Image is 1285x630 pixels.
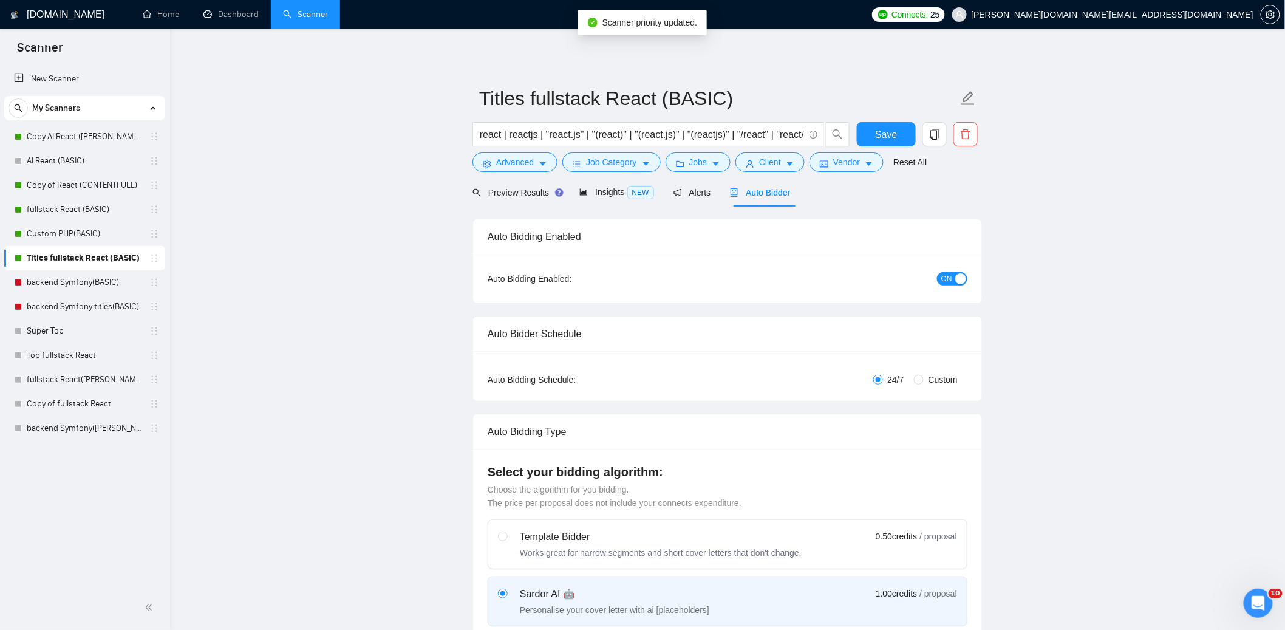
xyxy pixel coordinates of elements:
span: robot [730,188,738,197]
span: idcard [820,159,828,168]
span: Connects: [891,8,928,21]
span: user [955,10,964,19]
span: Custom [924,373,963,386]
button: userClientcaret-down [735,152,805,172]
div: Personalise your cover letter with ai [placeholders] [520,604,709,616]
span: / proposal [920,587,957,600]
span: Preview Results [472,188,560,197]
button: search [9,98,28,118]
span: holder [149,253,159,263]
button: idcardVendorcaret-down [810,152,884,172]
button: copy [922,122,947,146]
span: holder [149,302,159,312]
span: caret-down [712,159,720,168]
span: Alerts [673,188,711,197]
span: 0.50 credits [876,530,917,543]
a: Top fullstack React [27,343,142,368]
div: Auto Bidding Enabled [488,219,967,254]
a: New Scanner [14,67,155,91]
span: 25 [931,8,940,21]
span: holder [149,180,159,190]
a: fullstack React (BASIC) [27,197,142,222]
span: holder [149,326,159,336]
img: logo [10,5,19,25]
a: homeHome [143,9,179,19]
a: Titles fullstack React (BASIC) [27,246,142,270]
span: area-chart [579,188,588,196]
li: New Scanner [4,67,165,91]
span: holder [149,278,159,287]
span: delete [954,129,977,140]
div: Auto Bidding Type [488,414,967,449]
a: backend Symfony([PERSON_NAME]) [27,416,142,440]
button: delete [953,122,978,146]
span: double-left [145,601,157,614]
span: search [826,129,849,140]
span: ON [941,272,952,286]
a: fullstack React([PERSON_NAME]) [27,368,142,392]
span: Choose the algorithm for you bidding. The price per proposal does not include your connects expen... [488,485,741,508]
span: caret-down [865,159,873,168]
span: info-circle [810,131,817,139]
span: setting [1261,10,1280,19]
div: Sardor AI 🤖 [520,587,709,601]
span: My Scanners [32,96,80,120]
a: Copy of React (CONTENTFULL) [27,173,142,197]
span: holder [149,205,159,214]
span: setting [483,159,491,168]
span: holder [149,423,159,433]
span: Job Category [586,156,636,169]
a: Reset All [893,156,927,169]
span: edit [960,91,976,106]
span: 10 [1269,589,1283,598]
span: bars [573,159,581,168]
span: holder [149,156,159,166]
span: Client [759,156,781,169]
a: Custom PHP(BASIC) [27,222,142,246]
span: 24/7 [883,373,909,386]
h4: Select your bidding algorithm: [488,464,967,481]
input: Scanner name... [479,83,958,114]
button: folderJobscaret-down [666,152,731,172]
span: Scanner [7,39,72,64]
span: holder [149,399,159,409]
span: holder [149,229,159,239]
span: NEW [627,186,654,199]
button: Save [857,122,916,146]
span: caret-down [642,159,650,168]
span: Vendor [833,156,860,169]
div: Tooltip anchor [554,187,565,198]
input: Search Freelance Jobs... [480,127,804,142]
span: check-circle [588,18,598,27]
a: Copy of fullstack React [27,392,142,416]
a: dashboardDashboard [203,9,259,19]
span: copy [923,129,946,140]
span: caret-down [786,159,794,168]
span: Scanner priority updated. [602,18,697,27]
div: Auto Bidding Enabled: [488,272,647,286]
span: search [9,104,27,112]
div: Works great for narrow segments and short cover letters that don't change. [520,547,802,559]
div: Template Bidder [520,530,802,544]
span: 1.00 credits [876,587,917,600]
span: search [472,188,481,197]
span: Auto Bidder [730,188,790,197]
span: holder [149,351,159,360]
div: Auto Bidder Schedule [488,317,967,351]
a: AI React (BASIC) [27,149,142,173]
span: Advanced [496,156,534,169]
li: My Scanners [4,96,165,440]
a: backend Symfony(BASIC) [27,270,142,295]
span: caret-down [539,159,547,168]
a: Copy AI React ([PERSON_NAME]) [27,125,142,149]
button: barsJob Categorycaret-down [562,152,660,172]
span: Jobs [689,156,707,169]
a: Super Top [27,319,142,343]
span: notification [673,188,682,197]
a: searchScanner [283,9,328,19]
button: setting [1261,5,1280,24]
iframe: Intercom live chat [1244,589,1273,618]
span: / proposal [920,530,957,543]
button: settingAdvancedcaret-down [472,152,557,172]
a: setting [1261,10,1280,19]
